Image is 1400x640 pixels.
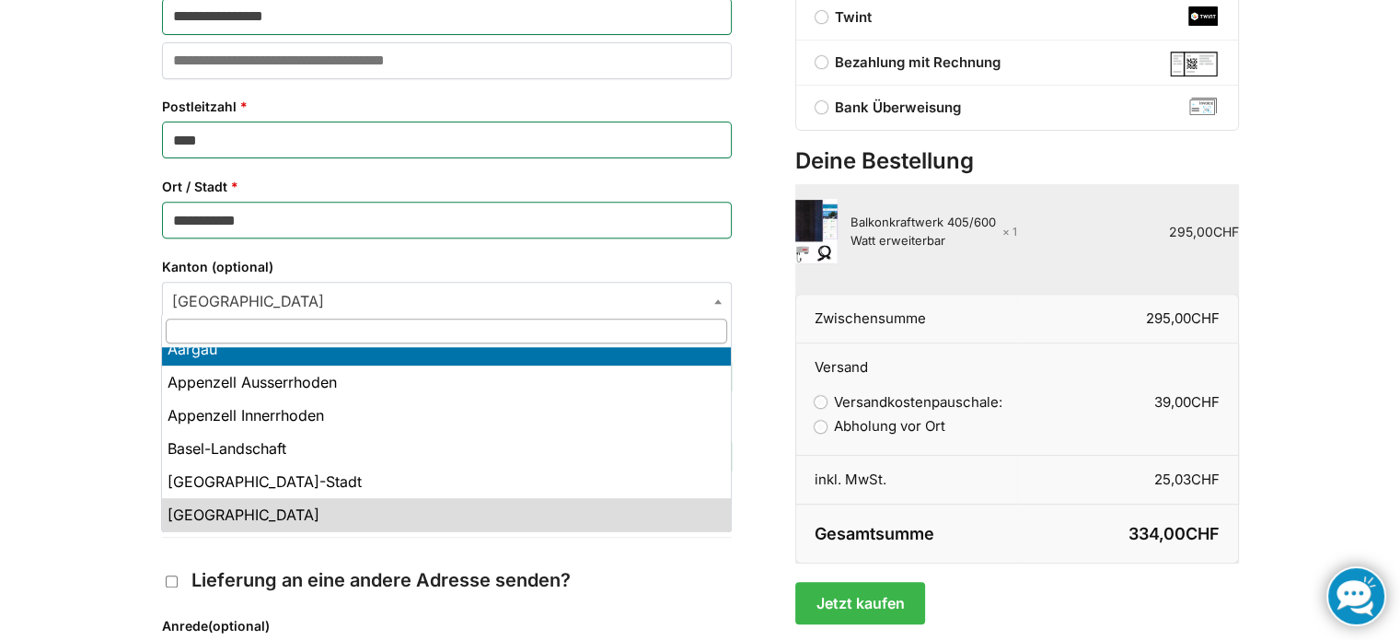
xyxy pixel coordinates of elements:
label: Abholung vor Ort [815,417,945,435]
bdi: 334,00 [1128,524,1220,543]
label: Twint [796,6,1238,29]
span: (optional) [212,259,273,274]
label: Kanton [162,257,732,277]
li: Aargau [162,332,730,366]
th: Versand [795,343,1239,378]
span: (optional) [208,618,270,634]
button: Jetzt kaufen [795,582,925,624]
span: Bern [163,283,731,320]
label: Anrede [162,616,732,636]
h3: Deine Bestellung [795,145,1239,178]
bdi: 39,00 [1154,393,1220,411]
bdi: 295,00 [1146,309,1220,327]
label: Bezahlung mit Rechnung [796,52,1238,74]
bdi: 25,03 [1154,471,1220,488]
span: CHF [1213,224,1239,239]
span: Kanton [162,282,732,319]
li: [GEOGRAPHIC_DATA] [162,498,730,531]
th: inkl. MwSt. [795,456,1017,506]
label: Versandkostenpauschale: [815,393,1002,411]
img: bank-transfer [1188,97,1218,116]
th: Gesamtsumme [795,505,1017,564]
bdi: 295,00 [1169,224,1239,239]
div: Balkonkraftwerk 405/600 Watt erweiterbar [850,214,1017,250]
input: Lieferung an eine andere Adresse senden? [166,576,178,588]
span: Lieferung an eine andere Adresse senden? [191,569,571,591]
label: Bank Überweisung [796,97,1238,119]
span: CHF [1191,309,1220,327]
span: CHF [1191,393,1220,411]
li: [GEOGRAPHIC_DATA]-Stadt [162,465,730,498]
span: CHF [1191,471,1220,488]
strong: × 1 [1002,224,1017,240]
label: Postleitzahl [162,97,732,117]
li: Appenzell Innerrhoden [162,399,730,432]
li: Appenzell Ausserrhoden [162,366,730,399]
span: CHF [1186,524,1220,543]
img: Bezahlung mit Rechnung [1170,52,1219,76]
img: twint [1188,6,1218,26]
label: Ort / Stadt [162,177,732,197]
th: Zwischensumme [795,294,1017,344]
img: Steckerfertig Plug & Play mit 410 Watt [795,199,838,263]
li: Basel-Landschaft [162,432,730,465]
